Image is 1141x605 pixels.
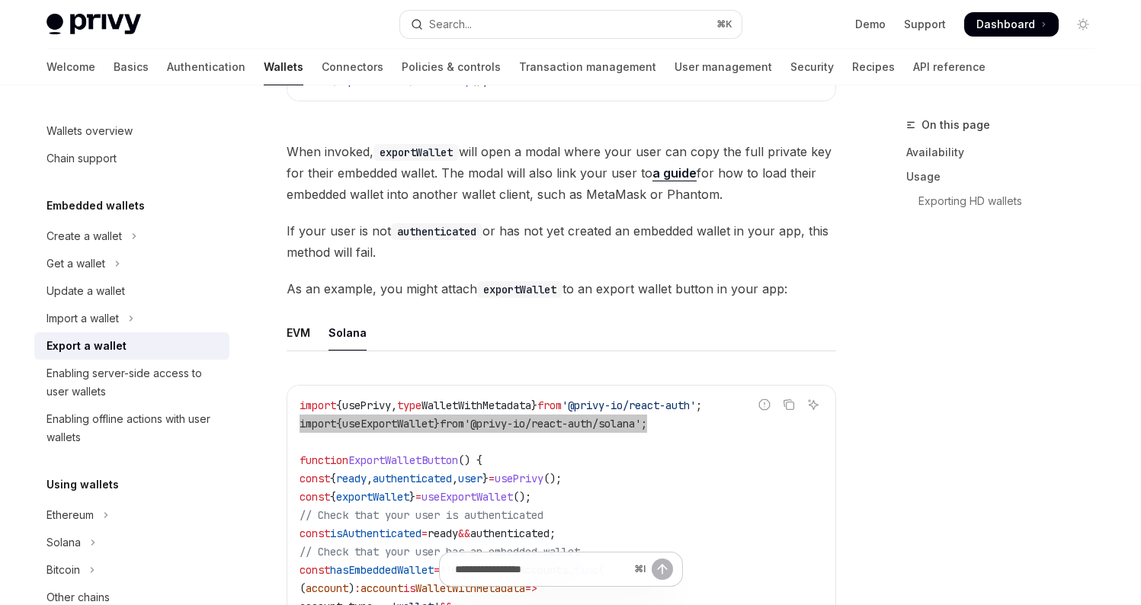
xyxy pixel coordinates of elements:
[458,453,482,467] span: () {
[34,277,229,305] a: Update a wallet
[470,74,489,88] span: ();
[46,364,220,401] div: Enabling server-side access to user wallets
[482,472,489,485] span: }
[348,453,458,467] span: ExportWalletButton
[921,116,990,134] span: On this page
[46,533,81,552] div: Solana
[342,399,391,412] span: usePrivy
[455,552,628,586] input: Ask a question...
[330,527,421,540] span: isAuthenticated
[46,475,119,494] h5: Using wallets
[287,220,836,263] span: If your user is not or has not yet created an embedded wallet in your app, this method will fail.
[470,527,550,540] span: authenticated
[1071,12,1095,37] button: Toggle dark mode
[458,527,470,540] span: &&
[330,74,336,88] span: {
[421,490,513,504] span: useExportWallet
[34,250,229,277] button: Toggle Get a wallet section
[330,490,336,504] span: {
[543,472,562,485] span: ();
[409,74,415,88] span: }
[531,399,537,412] span: }
[300,508,543,522] span: // Check that your user is authenticated
[440,417,464,431] span: from
[373,144,459,161] code: exportWallet
[391,399,397,412] span: ,
[373,472,452,485] span: authenticated
[34,501,229,529] button: Toggle Ethereum section
[46,227,122,245] div: Create a wallet
[458,472,482,485] span: user
[675,49,772,85] a: User management
[489,472,495,485] span: =
[641,417,647,431] span: ;
[300,417,336,431] span: import
[336,472,367,485] span: ready
[34,222,229,250] button: Toggle Create a wallet section
[300,399,336,412] span: import
[322,49,383,85] a: Connectors
[397,399,421,412] span: type
[495,472,543,485] span: usePrivy
[779,395,799,415] button: Copy the contents from the code block
[46,122,133,140] div: Wallets overview
[904,17,946,32] a: Support
[790,49,834,85] a: Security
[34,305,229,332] button: Toggle Import a wallet section
[342,417,434,431] span: useExportWallet
[34,145,229,172] a: Chain support
[287,278,836,299] span: As an example, you might attach to an export wallet button in your app:
[336,399,342,412] span: {
[34,556,229,584] button: Toggle Bitcoin section
[976,17,1035,32] span: Dashboard
[906,189,1107,213] a: Exporting HD wallets
[477,281,562,298] code: exportWallet
[913,49,986,85] a: API reference
[46,254,105,273] div: Get a wallet
[336,74,409,88] span: exportWallet
[264,49,303,85] a: Wallets
[562,399,696,412] span: '@privy-io/react-auth'
[300,472,330,485] span: const
[452,472,458,485] span: ,
[550,527,556,540] span: ;
[421,74,470,88] span: usePrivy
[46,197,145,215] h5: Embedded wallets
[287,141,836,205] span: When invoked, will open a modal where your user can copy the full private key for their embedded ...
[46,282,125,300] div: Update a wallet
[34,117,229,145] a: Wallets overview
[300,490,330,504] span: const
[652,559,673,580] button: Send message
[855,17,886,32] a: Demo
[400,11,742,38] button: Open search
[46,14,141,35] img: light logo
[46,149,117,168] div: Chain support
[167,49,245,85] a: Authentication
[329,315,367,351] div: Solana
[652,165,697,181] a: a guide
[429,15,472,34] div: Search...
[287,315,310,351] div: EVM
[300,545,580,559] span: // Check that your user has an embedded wallet
[464,417,641,431] span: '@privy-io/react-auth/solana'
[336,417,342,431] span: {
[34,529,229,556] button: Toggle Solana section
[34,332,229,360] a: Export a wallet
[46,561,80,579] div: Bitcoin
[716,18,732,30] span: ⌘ K
[336,490,409,504] span: exportWallet
[755,395,774,415] button: Report incorrect code
[906,165,1107,189] a: Usage
[428,527,458,540] span: ready
[519,49,656,85] a: Transaction management
[409,490,415,504] span: }
[964,12,1059,37] a: Dashboard
[852,49,895,85] a: Recipes
[696,399,702,412] span: ;
[46,49,95,85] a: Welcome
[300,74,330,88] span: const
[803,395,823,415] button: Ask AI
[34,405,229,451] a: Enabling offline actions with user wallets
[906,140,1107,165] a: Availability
[415,74,421,88] span: =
